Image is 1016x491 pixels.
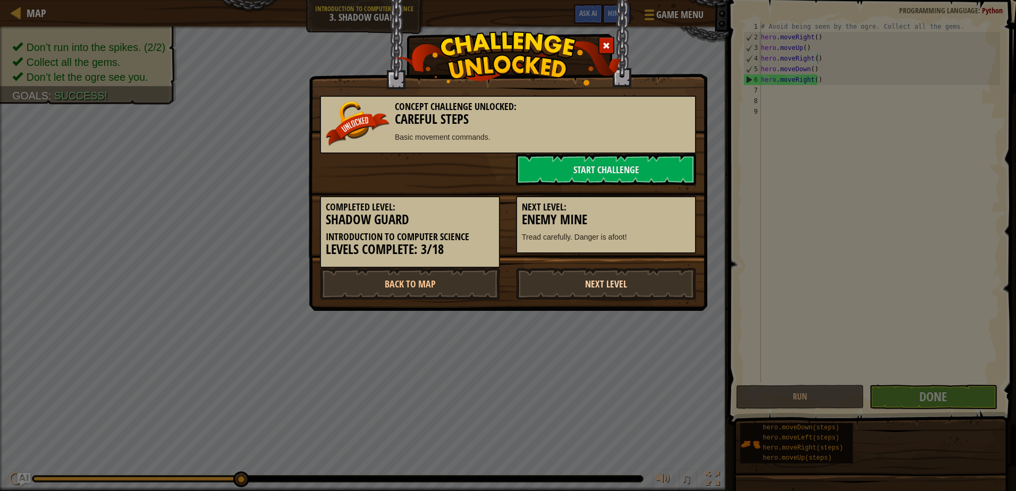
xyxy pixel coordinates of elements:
[326,213,494,227] h3: Shadow Guard
[516,268,696,300] a: Next Level
[522,202,690,213] h5: Next Level:
[326,242,494,257] h3: Levels Complete: 3/18
[326,202,494,213] h5: Completed Level:
[326,232,494,242] h5: Introduction to Computer Science
[394,31,622,86] img: challenge_unlocked.png
[522,213,690,227] h3: Enemy Mine
[516,154,696,185] a: Start Challenge
[320,268,500,300] a: Back to Map
[326,101,390,146] img: unlocked_banner.png
[326,132,690,142] p: Basic movement commands.
[326,112,690,126] h3: Careful Steps
[522,232,690,242] p: Tread carefully. Danger is afoot!
[395,100,517,113] span: Concept Challenge Unlocked:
